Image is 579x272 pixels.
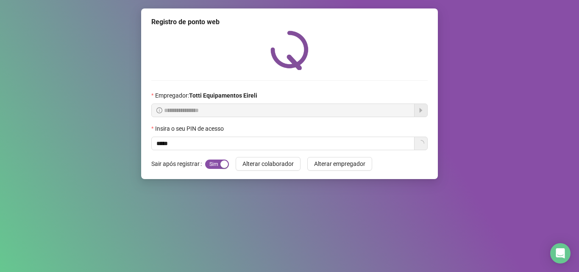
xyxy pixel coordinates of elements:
button: Alterar empregador [307,157,372,171]
span: Empregador : [155,91,257,100]
label: Insira o seu PIN de acesso [151,124,229,133]
div: Open Intercom Messenger [550,243,571,264]
span: Alterar colaborador [242,159,294,168]
span: info-circle [156,107,162,113]
strong: Totti Equipamentos Eireli [189,92,257,99]
label: Sair após registrar [151,157,205,171]
img: QRPoint [270,31,309,70]
span: Alterar empregador [314,159,365,168]
div: Registro de ponto web [151,17,428,27]
button: Alterar colaborador [236,157,301,171]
